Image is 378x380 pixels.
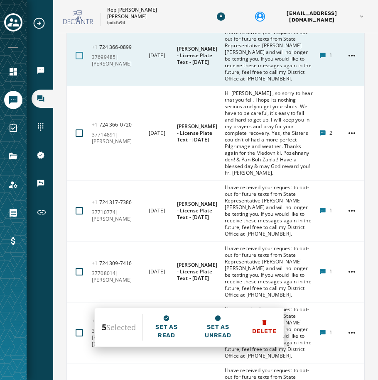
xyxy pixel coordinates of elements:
[32,17,52,30] button: Expand sub nav menu
[225,90,314,176] span: Hi [PERSON_NAME] , so sorry to hear that you fell. I hope its nothing serious and you get your sh...
[4,232,22,250] a: Navigate to Billing
[92,317,99,324] span: +1
[107,20,125,26] p: ipdxfu94
[4,175,22,194] a: Navigate to Account
[329,130,332,136] span: 2
[149,268,165,275] span: [DATE]
[92,132,143,145] span: 37714891|[PERSON_NAME]
[32,146,53,164] a: Navigate to 10DLC Registration
[92,328,143,348] span: 37708110|[PERSON_NAME] and [PERSON_NAME]
[4,119,22,137] a: Navigate to Surveys
[32,118,53,136] a: Navigate to Sending Numbers
[32,202,53,222] a: Navigate to Short Links
[92,270,143,283] span: 37708014|[PERSON_NAME]
[177,262,219,282] span: [PERSON_NAME] - License Plate Text - [DATE]
[107,7,190,20] p: Rep [PERSON_NAME] [PERSON_NAME]
[329,207,332,214] span: 1
[92,260,99,267] span: +1
[92,44,99,51] span: +1
[177,46,219,66] span: [PERSON_NAME] - License Plate Text - [DATE]
[225,184,314,237] span: I have received your request to opt-out for future texts from State Representative [PERSON_NAME] ...
[225,306,314,359] span: I have received your request to opt-out for future texts from State Representative [PERSON_NAME] ...
[32,174,53,192] a: Navigate to Keywords & Responders
[149,129,165,136] span: [DATE]
[225,29,314,82] span: I have received your request to opt-out for future texts from State Representative [PERSON_NAME] ...
[92,209,143,222] span: 37710774|[PERSON_NAME]
[252,7,368,27] button: User settings
[92,317,132,324] span: 724 317 - 2483
[4,91,22,109] a: Navigate to Messaging
[142,308,190,346] button: Set as read
[149,323,184,340] span: Set as read
[4,147,22,166] a: Navigate to Files
[4,63,22,81] a: Navigate to Home
[92,199,132,206] span: 724 317 - 7386
[32,61,53,80] a: Navigate to Broadcasts
[245,312,283,342] button: Delete
[214,9,228,24] button: Download Menu
[92,121,99,128] span: +1
[32,90,53,108] a: Navigate to Inbox
[149,207,165,214] span: [DATE]
[92,54,143,67] span: 37699485|[PERSON_NAME]
[177,201,219,221] span: [PERSON_NAME] - License Plate Text - [DATE]
[329,268,332,275] span: 1
[329,329,332,336] span: 1
[4,204,22,222] a: Navigate to Orders
[92,44,132,51] span: 724 366 - 0899
[197,323,239,340] span: Set as unread
[92,121,132,128] span: 724 366 - 0720
[252,327,276,336] span: Delete
[95,322,142,333] span: Selected
[268,10,355,23] span: [EMAIL_ADDRESS][DOMAIN_NAME]
[177,123,219,143] span: [PERSON_NAME] - License Plate Text - [DATE]
[329,52,332,59] span: 1
[92,199,99,206] span: +1
[102,322,106,333] span: 5
[92,260,132,267] span: 724 309 - 7416
[4,13,22,32] button: Toggle account select drawer
[225,245,314,298] span: I have received your request to opt-out for future texts from State Representative [PERSON_NAME] ...
[190,308,245,346] button: Set as unread
[149,52,165,59] span: [DATE]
